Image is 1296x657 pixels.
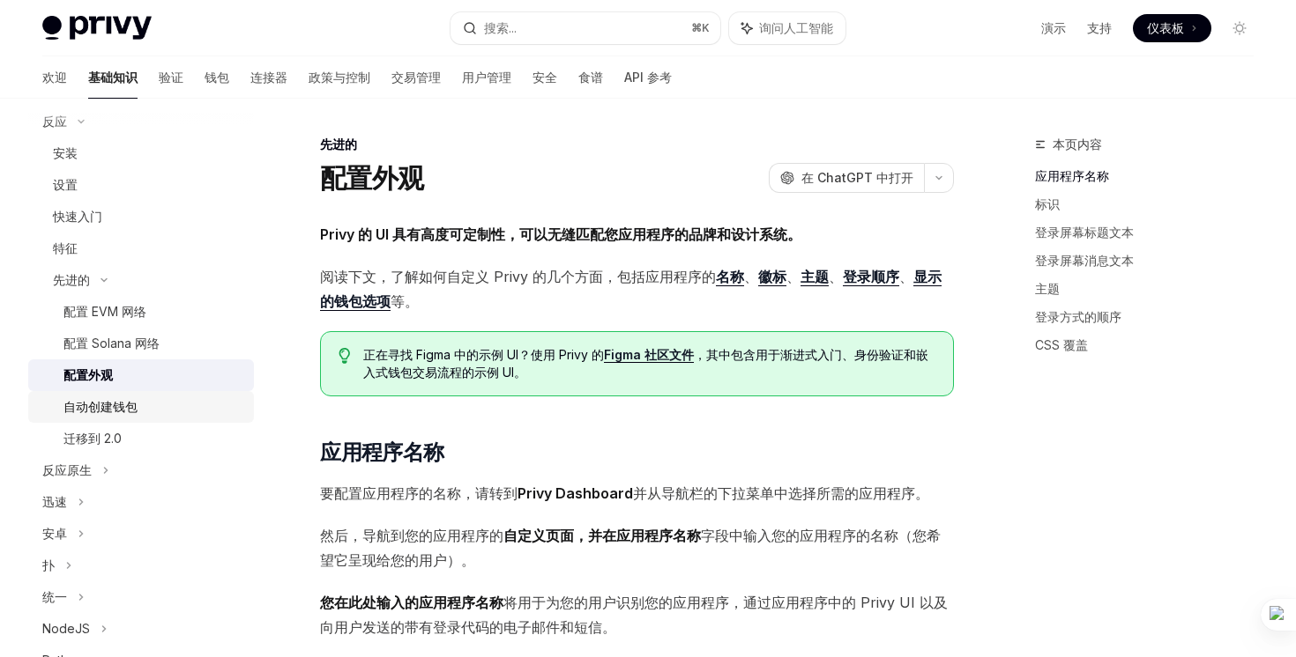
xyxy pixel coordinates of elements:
[320,225,801,243] font: Privy 的 UI 具有高度可定制性，可以无缝匹配您应用程序的品牌和设计系统。
[829,268,843,285] font: 、
[1035,162,1268,190] a: 应用程序名称
[1041,19,1066,37] a: 演示
[604,347,694,362] font: Figma 社区文件
[801,268,829,286] a: 主题
[53,177,78,192] font: 设置
[363,347,604,362] font: 正在寻找 Figma 中的示例 UI？使用 Privy 的
[1147,20,1184,35] font: 仪表板
[769,163,924,193] button: 在 ChatGPT 中打开
[391,56,441,99] a: 交易管理
[462,70,511,85] font: 用户管理
[28,137,254,169] a: 安装
[320,594,503,611] font: 您在此处输入的应用程序名称
[63,399,138,414] font: 自动创建钱包
[578,70,603,85] font: 食谱
[28,328,254,359] a: 配置 Solana 网络
[42,16,152,41] img: 灯光标志
[63,336,160,351] font: 配置 Solana 网络
[1035,275,1268,303] a: 主题
[88,70,138,85] font: 基础知识
[63,304,146,319] font: 配置 EVM 网络
[63,367,113,382] font: 配置外观
[1041,20,1066,35] font: 演示
[159,70,183,85] font: 验证
[320,527,503,544] font: 然后，导航到您的应用程序的
[843,268,899,286] a: 登录顺序
[320,439,443,465] font: 应用程序名称
[691,21,702,34] font: ⌘
[702,21,710,34] font: K
[320,484,518,502] font: 要配置应用程序的名称，请转到
[1035,218,1268,247] a: 登录屏幕标题文本
[716,268,744,286] a: 名称
[1035,281,1060,296] font: 主题
[729,12,845,44] button: 询问人工智能
[339,348,351,364] svg: 提示
[1087,20,1112,35] font: 支持
[1035,303,1268,331] a: 登录方式的顺序
[604,347,694,363] a: Figma 社区文件
[88,56,138,99] a: 基础知识
[1035,331,1268,359] a: CSS 覆盖
[320,162,423,194] font: 配置外观
[28,391,254,423] a: 自动创建钱包
[42,462,92,477] font: 反应原生
[28,169,254,201] a: 设置
[1035,253,1134,268] font: 登录屏幕消息文本
[624,56,672,99] a: API 参考
[503,527,616,544] font: 自定义页面，并在
[28,359,254,391] a: 配置外观
[533,56,557,99] a: 安全
[320,137,357,151] font: 先进的
[53,209,102,224] font: 快速入门
[1035,247,1268,275] a: 登录屏幕消息文本
[484,20,517,35] font: 搜索...
[42,621,90,636] font: NodeJS
[1035,337,1088,352] font: CSS 覆盖
[42,70,67,85] font: 欢迎
[758,268,786,286] a: 徽标
[42,526,67,541] font: 安卓
[309,56,370,99] a: 政策与控制
[28,201,254,233] a: 快速入门
[250,56,287,99] a: 连接器
[320,268,716,285] font: 阅读下文，了解如何自定义 Privy 的几个方面，包括应用程序的
[205,56,229,99] a: 钱包
[53,240,78,255] font: 特征
[53,145,78,160] font: 安装
[28,296,254,328] a: 配置 EVM 网络
[42,494,67,509] font: 迅速
[1035,168,1109,183] font: 应用程序名称
[1087,19,1112,37] a: 支持
[624,70,672,85] font: API 参考
[786,268,801,285] font: 、
[250,70,287,85] font: 连接器
[53,272,90,287] font: 先进的
[309,70,370,85] font: 政策与控制
[1035,196,1060,211] font: 标识
[759,20,833,35] font: 询问人工智能
[42,56,67,99] a: 欢迎
[159,56,183,99] a: 验证
[1035,309,1121,324] font: 登录方式的顺序
[1133,14,1211,42] a: 仪表板
[1053,137,1102,151] font: 本页内容
[633,484,929,502] font: 并从导航栏的下拉菜单中选择所需的应用程序。
[899,268,913,285] font: 、
[1225,14,1254,42] button: 切换暗模式
[744,268,758,285] font: 、
[518,484,633,502] font: Privy Dashboard
[461,551,475,569] font: 。
[28,233,254,264] a: 特征
[1035,225,1134,240] font: 登录屏幕标题文本
[320,594,948,636] font: 用于为您的用户识别您的应用程序，通过应用程序中的 Privy UI 以及向用户发送的带有登录代码的电子邮件和短信。
[42,589,67,604] font: 统一
[42,557,55,572] font: 扑
[462,56,511,99] a: 用户管理
[28,423,254,454] a: 迁移到 2.0
[63,431,122,446] font: 迁移到 2.0
[1035,190,1268,218] a: 标识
